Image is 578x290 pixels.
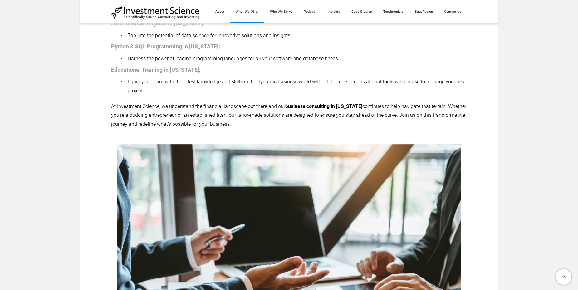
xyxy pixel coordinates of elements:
[128,56,339,61] span: Harness the power of leading programming languages for all your software and database needs.
[111,66,201,73] font: :
[128,79,466,94] span: Equip your team with the latest knowledge and skills in the dynamic business world with all the t...
[128,32,291,38] span: Tap into the potential of data science for innovative solutions and insights.
[111,103,466,127] span: At Investment Science, we understand the financial landscape out there and our continues to help ...
[111,43,129,50] a: Python
[111,6,200,19] img: Investment Science | NYC Consulting Services
[111,43,220,50] font: :
[285,103,362,109] strong: business consulting in [US_STATE]
[130,43,134,50] font: &
[111,66,199,73] a: Educational Training in [US_STATE]
[135,43,218,50] a: SQL Programming in [US_STATE]
[553,267,575,287] a: To Top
